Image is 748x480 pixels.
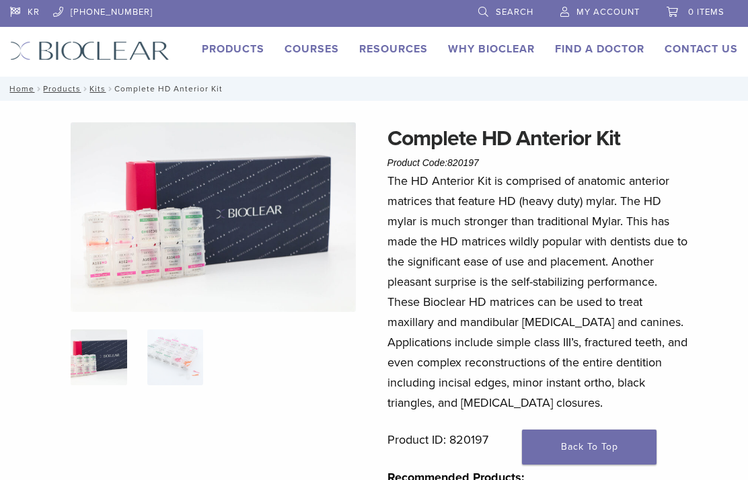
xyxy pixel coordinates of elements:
[5,84,34,93] a: Home
[447,157,479,168] span: 820197
[688,7,724,17] span: 0 items
[10,41,170,61] img: Bioclear
[387,122,691,155] h1: Complete HD Anterior Kit
[387,171,691,413] p: The HD Anterior Kit is comprised of anatomic anterior matrices that feature HD (heavy duty) mylar...
[71,122,355,312] img: IMG_8088 (1)
[81,85,89,92] span: /
[522,430,657,465] a: Back To Top
[89,84,106,93] a: Kits
[202,42,264,56] a: Products
[147,329,203,385] img: Complete HD Anterior Kit - Image 2
[665,42,738,56] a: Contact Us
[359,42,428,56] a: Resources
[34,85,43,92] span: /
[576,7,640,17] span: My Account
[387,157,479,168] span: Product Code:
[285,42,339,56] a: Courses
[71,329,126,385] img: IMG_8088-1-324x324.jpg
[496,7,533,17] span: Search
[106,85,114,92] span: /
[43,84,81,93] a: Products
[555,42,644,56] a: Find A Doctor
[448,42,535,56] a: Why Bioclear
[387,430,691,450] p: Product ID: 820197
